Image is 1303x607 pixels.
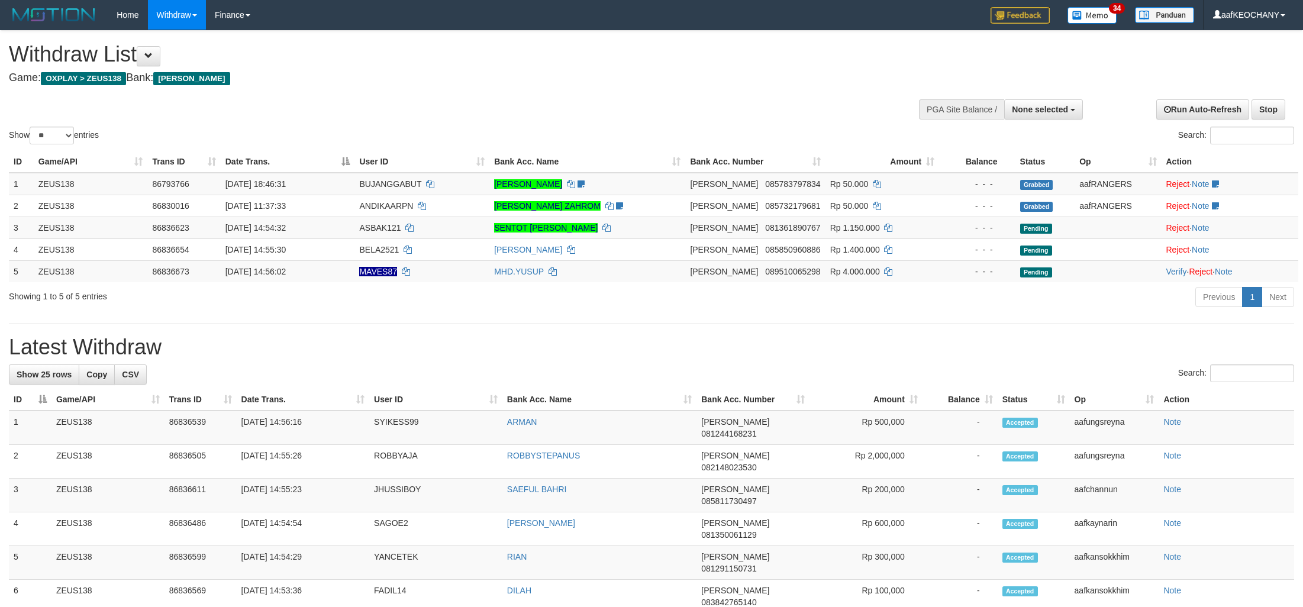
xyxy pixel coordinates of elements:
[86,370,107,379] span: Copy
[923,411,998,445] td: -
[830,223,880,233] span: Rp 1.150.000
[494,245,562,254] a: [PERSON_NAME]
[1002,418,1038,428] span: Accepted
[507,518,575,528] a: [PERSON_NAME]
[830,201,869,211] span: Rp 50.000
[369,546,502,580] td: YANCETEK
[122,370,139,379] span: CSV
[830,245,880,254] span: Rp 1.400.000
[221,151,355,173] th: Date Trans.: activate to sort column descending
[690,223,758,233] span: [PERSON_NAME]
[1166,223,1190,233] a: Reject
[809,411,923,445] td: Rp 500,000
[701,552,769,561] span: [PERSON_NAME]
[237,512,370,546] td: [DATE] 14:54:54
[225,201,286,211] span: [DATE] 11:37:33
[809,546,923,580] td: Rp 300,000
[17,370,72,379] span: Show 25 rows
[9,286,534,302] div: Showing 1 to 5 of 5 entries
[34,260,148,282] td: ZEUS138
[991,7,1050,24] img: Feedback.jpg
[923,389,998,411] th: Balance: activate to sort column ascending
[9,195,34,217] td: 2
[152,201,189,211] span: 86830016
[701,463,756,472] span: Copy 082148023530 to clipboard
[225,179,286,189] span: [DATE] 18:46:31
[152,245,189,254] span: 86836654
[34,238,148,260] td: ZEUS138
[765,201,820,211] span: Copy 085732179681 to clipboard
[1020,224,1052,234] span: Pending
[9,364,79,385] a: Show 25 rows
[1163,552,1181,561] a: Note
[34,195,148,217] td: ZEUS138
[1159,389,1294,411] th: Action
[923,479,998,512] td: -
[9,72,857,84] h4: Game: Bank:
[1166,267,1187,276] a: Verify
[9,335,1294,359] h1: Latest Withdraw
[9,238,34,260] td: 4
[507,586,531,595] a: DILAH
[1166,201,1190,211] a: Reject
[79,364,115,385] a: Copy
[1002,519,1038,529] span: Accepted
[1242,287,1262,307] a: 1
[152,223,189,233] span: 86836623
[165,512,237,546] td: 86836486
[1109,3,1125,14] span: 34
[34,173,148,195] td: ZEUS138
[690,201,758,211] span: [PERSON_NAME]
[51,512,165,546] td: ZEUS138
[9,173,34,195] td: 1
[765,223,820,233] span: Copy 081361890767 to clipboard
[9,260,34,282] td: 5
[944,244,1010,256] div: - - -
[809,512,923,546] td: Rp 600,000
[1178,364,1294,382] label: Search:
[51,479,165,512] td: ZEUS138
[359,179,421,189] span: BUJANGGABUT
[765,179,820,189] span: Copy 085783797834 to clipboard
[690,245,758,254] span: [PERSON_NAME]
[359,223,401,233] span: ASBAK121
[1075,151,1161,173] th: Op: activate to sort column ascending
[1166,245,1190,254] a: Reject
[9,411,51,445] td: 1
[41,72,126,85] span: OXPLAY > ZEUS138
[359,267,397,276] span: Nama rekening ada tanda titik/strip, harap diedit
[51,445,165,479] td: ZEUS138
[9,389,51,411] th: ID: activate to sort column descending
[225,223,286,233] span: [DATE] 14:54:32
[1192,223,1210,233] a: Note
[923,546,998,580] td: -
[825,151,940,173] th: Amount: activate to sort column ascending
[1178,127,1294,144] label: Search:
[1163,417,1181,427] a: Note
[147,151,220,173] th: Trans ID: activate to sort column ascending
[1070,389,1159,411] th: Op: activate to sort column ascending
[1215,267,1233,276] a: Note
[1192,245,1210,254] a: Note
[1252,99,1285,120] a: Stop
[1163,518,1181,528] a: Note
[765,267,820,276] span: Copy 089510065298 to clipboard
[1004,99,1083,120] button: None selected
[1020,180,1053,190] span: Grabbed
[1015,151,1075,173] th: Status
[1163,451,1181,460] a: Note
[1070,445,1159,479] td: aafungsreyna
[51,389,165,411] th: Game/API: activate to sort column ascending
[1156,99,1249,120] a: Run Auto-Refresh
[809,479,923,512] td: Rp 200,000
[809,445,923,479] td: Rp 2,000,000
[944,266,1010,277] div: - - -
[1002,451,1038,461] span: Accepted
[51,546,165,580] td: ZEUS138
[1070,411,1159,445] td: aafungsreyna
[1020,202,1053,212] span: Grabbed
[1075,195,1161,217] td: aafRANGERS
[701,518,769,528] span: [PERSON_NAME]
[494,267,544,276] a: MHD.YUSUP
[1070,512,1159,546] td: aafkaynarin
